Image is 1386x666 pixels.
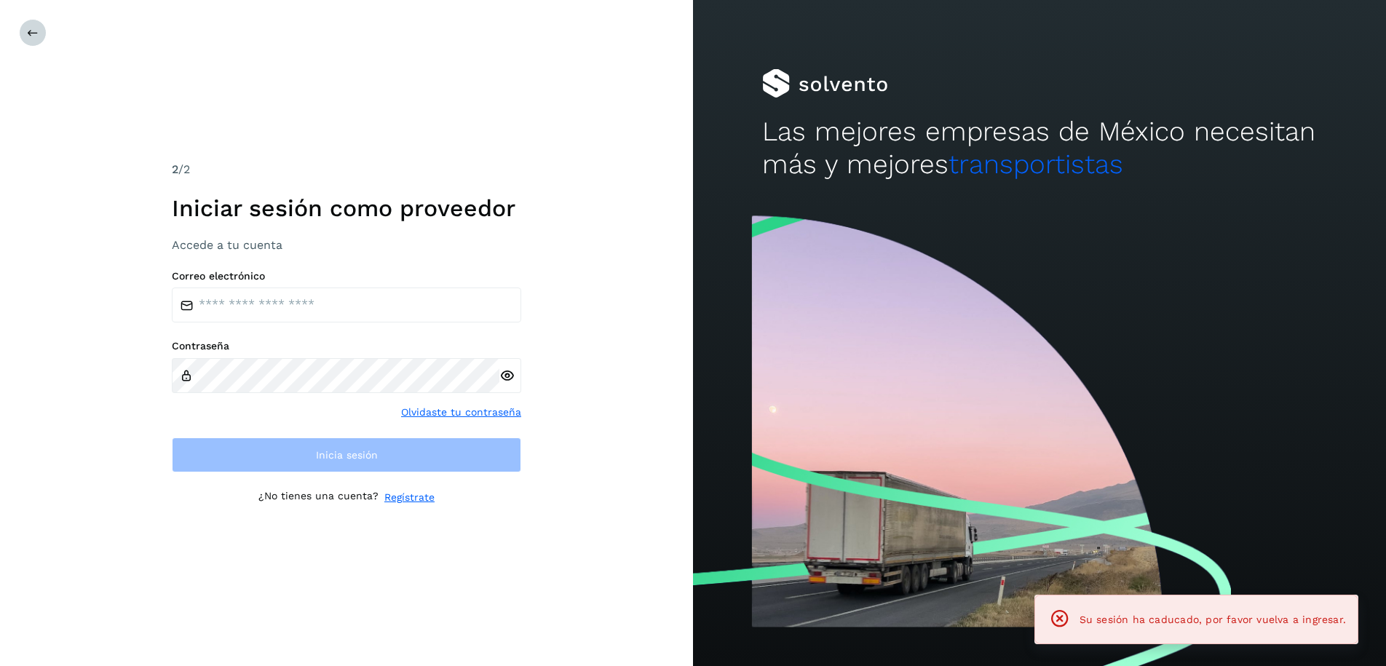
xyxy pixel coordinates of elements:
[172,238,521,252] h3: Accede a tu cuenta
[172,270,521,282] label: Correo electrónico
[762,116,1317,181] h2: Las mejores empresas de México necesitan más y mejores
[949,148,1123,180] span: transportistas
[1080,614,1346,625] span: Su sesión ha caducado, por favor vuelva a ingresar.
[172,340,521,352] label: Contraseña
[401,405,521,420] a: Olvidaste tu contraseña
[172,162,178,176] span: 2
[172,437,521,472] button: Inicia sesión
[172,161,521,178] div: /2
[258,490,379,505] p: ¿No tienes una cuenta?
[384,490,435,505] a: Regístrate
[316,450,378,460] span: Inicia sesión
[172,194,521,222] h1: Iniciar sesión como proveedor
